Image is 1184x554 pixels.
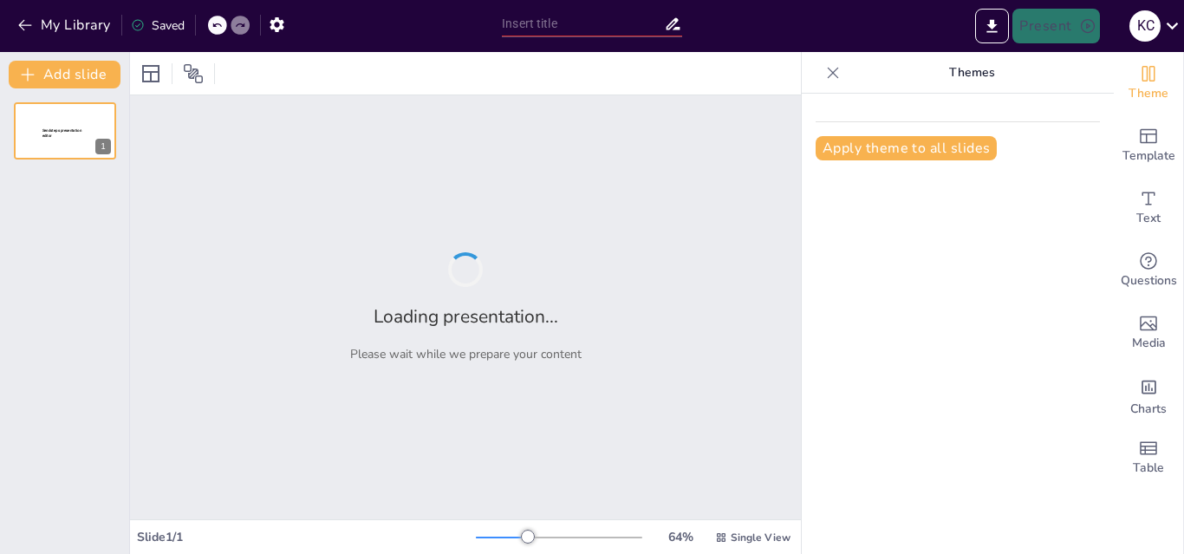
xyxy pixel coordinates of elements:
div: Add text boxes [1114,177,1183,239]
div: Saved [131,17,185,34]
span: Single View [731,531,790,544]
span: Template [1122,147,1175,166]
div: 1 [95,139,111,154]
span: Charts [1130,400,1167,419]
span: Theme [1129,84,1168,103]
button: Present [1012,9,1099,43]
input: Insert title [502,11,664,36]
button: Apply theme to all slides [816,136,997,160]
div: Slide 1 / 1 [137,529,476,545]
div: k C [1129,10,1161,42]
button: Add slide [9,61,120,88]
div: Layout [137,60,165,88]
span: Table [1133,459,1164,478]
div: Add a table [1114,427,1183,489]
span: Sendsteps presentation editor [42,128,81,138]
button: Export to PowerPoint [975,9,1009,43]
button: k C [1129,9,1161,43]
div: Add images, graphics, shapes or video [1114,302,1183,364]
div: 1 [14,102,116,160]
div: Change the overall theme [1114,52,1183,114]
div: 64 % [660,529,701,545]
p: Please wait while we prepare your content [350,346,582,362]
div: Get real-time input from your audience [1114,239,1183,302]
button: My Library [13,11,118,39]
div: Add ready made slides [1114,114,1183,177]
span: Media [1132,334,1166,353]
p: Themes [847,52,1096,94]
div: Add charts and graphs [1114,364,1183,427]
span: Text [1136,209,1161,228]
h2: Loading presentation... [374,304,558,329]
span: Questions [1121,271,1177,290]
span: Position [183,63,204,84]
